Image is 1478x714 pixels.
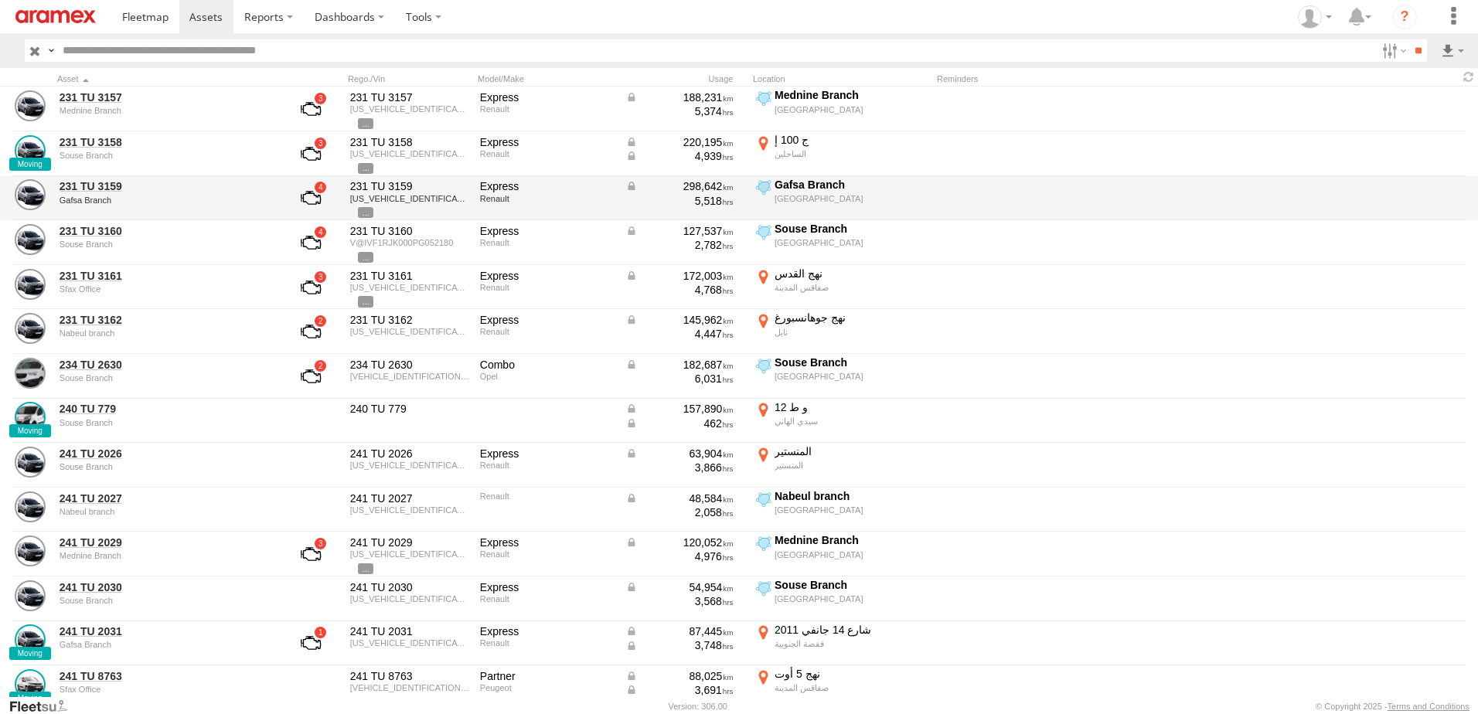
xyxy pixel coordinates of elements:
div: Renault [480,638,615,648]
div: Mednine Branch [775,533,928,547]
div: Mednine Branch [775,88,928,102]
div: Renault [480,238,615,247]
span: View Asset Details to show all tags [358,163,373,174]
div: Data from Vehicle CANbus [625,135,734,149]
div: 5,518 [625,194,734,208]
label: Click to View Current Location [753,667,931,709]
div: Renault [480,491,615,501]
a: 240 TU 779 [60,402,271,416]
div: VF1RJK007PG052175 [350,194,469,203]
div: Express [480,624,615,638]
div: Express [480,269,615,283]
div: Renault [480,104,615,114]
div: Nejah Benkhalifa [1292,5,1337,29]
div: 231 TU 3161 [350,269,469,283]
div: [GEOGRAPHIC_DATA] [775,505,928,515]
a: 234 TU 2630 [60,358,271,372]
div: [GEOGRAPHIC_DATA] [775,593,928,604]
i: ? [1392,5,1417,29]
span: View Asset Details to show all tags [358,296,373,307]
a: 231 TU 3160 [60,224,271,238]
label: Click to View Current Location [753,88,931,130]
div: Partner [480,669,615,683]
div: Usage [623,73,747,84]
div: Nabeul branch [775,489,928,503]
div: 4,976 [625,549,734,563]
a: View Asset Details [15,358,46,389]
div: undefined [60,328,271,338]
div: Opel [480,372,615,381]
div: VF1RJK009PG052193 [350,327,469,336]
div: نابل [775,327,928,338]
div: Reminders [937,73,1184,84]
div: سيدي الهاني [775,416,928,427]
div: Data from Vehicle CANbus [625,535,734,549]
label: Click to View Current Location [753,444,931,486]
div: 241 TU 2027 [350,491,469,505]
div: Souse Branch [775,578,928,592]
a: View Asset Details [15,580,46,611]
label: Search Filter Options [1376,39,1409,62]
span: View Asset Details to show all tags [358,207,373,218]
div: 241 TU 2030 [350,580,469,594]
div: undefined [60,640,271,649]
div: Renault [480,461,615,470]
label: Click to View Current Location [753,355,931,397]
div: صفاقس المدينة [775,682,928,693]
div: Data from Vehicle CANbus [625,416,734,430]
div: Express [480,179,615,193]
div: المنستير [775,444,928,458]
label: Click to View Current Location [753,267,931,308]
label: Search Query [45,39,57,62]
div: Data from Vehicle CANbus [625,683,734,697]
div: 234 TU 2630 [350,358,469,372]
label: Click to View Current Location [753,400,931,442]
div: Data from Vehicle CANbus [625,149,734,163]
a: View Asset with Fault/s [282,90,339,127]
div: VR3EF9HPAPN569216 [350,683,469,692]
div: Express [480,535,615,549]
div: Souse Branch [775,222,928,236]
div: undefined [60,507,271,516]
div: VF1RJK003PG052190 [350,283,469,292]
a: View Asset with Fault/s [282,535,339,573]
div: 241 TU 2029 [350,535,469,549]
div: undefined [60,195,271,205]
div: VF1RJK006PG052166 [350,104,469,114]
div: و ط 12 [775,400,928,414]
div: 3,866 [625,461,734,474]
div: Data from Vehicle CANbus [625,269,734,283]
div: Renault [480,594,615,603]
div: © Copyright 2025 - [1316,702,1469,711]
div: undefined [60,151,271,160]
a: View Asset with Fault/s [282,135,339,172]
div: قفصة الجنوبية [775,638,928,649]
a: 231 TU 3162 [60,313,271,327]
label: Click to View Current Location [753,133,931,175]
div: [GEOGRAPHIC_DATA] [775,549,928,560]
div: VF1RJK006PG052233 [350,149,469,158]
div: نهج 5 أوت [775,667,928,681]
a: View Asset Details [15,669,46,700]
div: VF1RJK001RG073316 [350,594,469,603]
div: نهج جوهانسبورغ [775,311,928,325]
label: Export results as... [1439,39,1466,62]
div: W0VEF9HPANJ747940 [350,372,469,381]
div: Renault [480,327,615,336]
div: [GEOGRAPHIC_DATA] [775,104,928,115]
a: 231 TU 3157 [60,90,271,104]
div: V@IVF1RJK000PG052180 [350,238,469,247]
a: View Asset Details [15,624,46,655]
div: المنستير [775,460,928,471]
div: VF1RJK007RG073322 [350,505,469,515]
div: 231 TU 3158 [350,135,469,149]
div: Data from Vehicle CANbus [625,580,734,594]
div: Renault [480,194,615,203]
div: 5,374 [625,104,734,118]
div: undefined [60,240,271,249]
a: View Asset Details [15,491,46,522]
div: Data from Vehicle CANbus [625,179,734,193]
div: Renault [480,549,615,559]
div: [GEOGRAPHIC_DATA] [775,371,928,382]
div: Combo [480,358,615,372]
